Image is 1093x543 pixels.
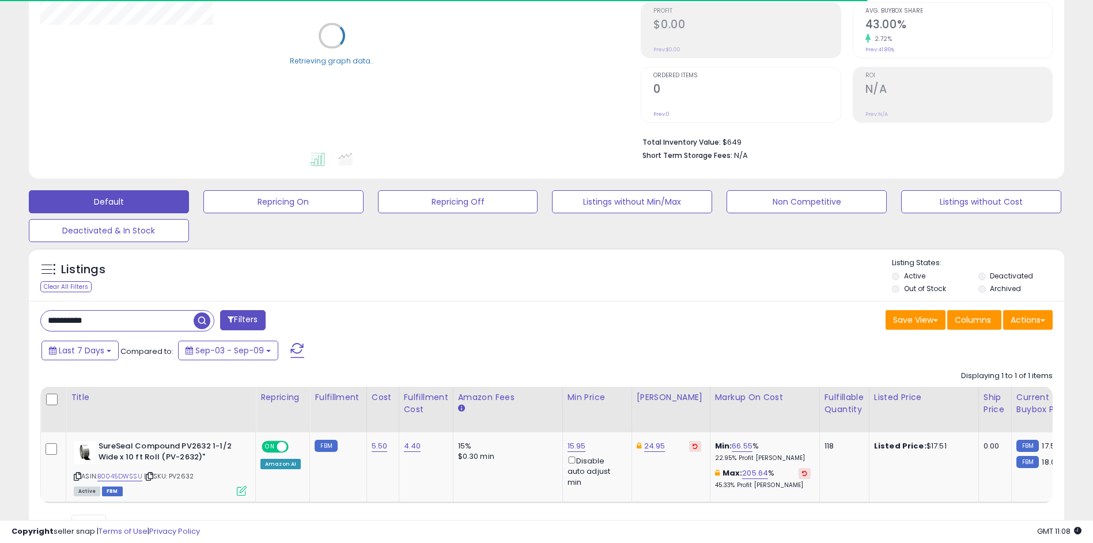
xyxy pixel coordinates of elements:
[990,271,1033,281] label: Deactivated
[710,387,819,432] th: The percentage added to the cost of goods (COGS) that forms the calculator for Min & Max prices.
[825,391,864,416] div: Fulfillable Quantity
[74,441,247,495] div: ASIN:
[727,190,887,213] button: Non Competitive
[1016,456,1039,468] small: FBM
[1042,440,1057,451] span: 17.51
[886,310,945,330] button: Save View
[715,454,811,462] p: 22.95% Profit [PERSON_NAME]
[29,219,189,242] button: Deactivated & In Stock
[715,391,815,404] div: Markup on Cost
[71,391,251,404] div: Title
[865,111,888,118] small: Prev: N/A
[40,281,92,292] div: Clear All Filters
[458,441,554,451] div: 15%
[99,526,148,537] a: Terms of Use
[568,454,623,488] div: Disable auto adjust min
[961,371,1053,382] div: Displaying 1 to 1 of 1 items
[825,441,860,451] div: 118
[61,262,105,278] h5: Listings
[732,440,752,452] a: 66.55
[715,441,811,462] div: %
[59,345,104,356] span: Last 7 Days
[1016,440,1039,452] small: FBM
[315,391,361,404] div: Fulfillment
[990,284,1021,293] label: Archived
[715,440,732,451] b: Min:
[378,190,538,213] button: Repricing Off
[458,404,465,414] small: Amazon Fees.
[97,472,142,481] a: B0045DWSSU
[892,258,1064,269] p: Listing States:
[874,441,970,451] div: $17.51
[41,341,119,360] button: Last 7 Days
[49,518,132,529] span: Show: entries
[715,481,811,489] p: 45.33% Profit [PERSON_NAME]
[372,391,394,404] div: Cost
[984,391,1007,416] div: Ship Price
[865,18,1052,33] h2: 43.00%
[904,271,925,281] label: Active
[901,190,1061,213] button: Listings without Cost
[644,440,665,452] a: 24.95
[220,310,265,330] button: Filters
[120,346,173,357] span: Compared to:
[865,82,1052,98] h2: N/A
[1042,457,1058,467] span: 18.01
[144,472,194,481] span: | SKU: PV2632
[742,467,768,479] a: 205.64
[865,8,1052,14] span: Avg. Buybox Share
[178,341,278,360] button: Sep-03 - Sep-09
[723,467,743,478] b: Max:
[12,526,200,537] div: seller snap | |
[568,440,586,452] a: 15.95
[734,150,748,161] span: N/A
[29,190,189,213] button: Default
[653,18,840,33] h2: $0.00
[263,442,277,452] span: ON
[74,441,96,464] img: 31sQg4ewFqL._SL40_.jpg
[653,46,680,53] small: Prev: $0.00
[12,526,54,537] strong: Copyright
[404,440,421,452] a: 4.40
[904,284,946,293] label: Out of Stock
[715,468,811,489] div: %
[874,391,974,404] div: Listed Price
[260,459,301,469] div: Amazon AI
[642,134,1044,148] li: $649
[99,441,239,465] b: SureSeal Compound PV2632 1-1/2 Wide x 10 ft Roll (PV-2632)"
[642,150,732,160] b: Short Term Storage Fees:
[642,137,721,147] b: Total Inventory Value:
[955,314,991,326] span: Columns
[74,487,100,496] span: All listings currently available for purchase on Amazon
[458,391,558,404] div: Amazon Fees
[1003,310,1053,330] button: Actions
[653,73,840,79] span: Ordered Items
[372,440,388,452] a: 5.50
[287,442,305,452] span: OFF
[984,441,1003,451] div: 0.00
[865,73,1052,79] span: ROI
[653,111,670,118] small: Prev: 0
[290,55,374,66] div: Retrieving graph data..
[315,440,337,452] small: FBM
[203,190,364,213] button: Repricing On
[871,35,892,43] small: 2.72%
[458,451,554,462] div: $0.30 min
[637,391,705,404] div: [PERSON_NAME]
[874,440,926,451] b: Listed Price:
[404,391,448,416] div: Fulfillment Cost
[102,487,123,496] span: FBM
[1037,526,1081,537] span: 2025-09-17 11:08 GMT
[653,8,840,14] span: Profit
[1016,391,1076,416] div: Current Buybox Price
[865,46,894,53] small: Prev: 41.86%
[195,345,264,356] span: Sep-03 - Sep-09
[552,190,712,213] button: Listings without Min/Max
[260,391,305,404] div: Repricing
[149,526,200,537] a: Privacy Policy
[947,310,1001,330] button: Columns
[653,82,840,98] h2: 0
[568,391,627,404] div: Min Price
